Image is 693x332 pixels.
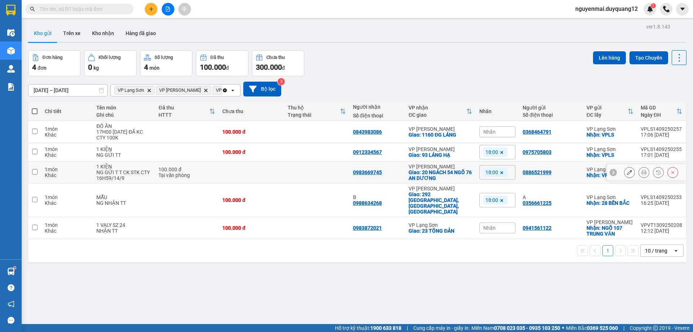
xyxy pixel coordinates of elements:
span: nguyenmai.duyquang12 [570,4,644,13]
span: notification [8,301,14,307]
div: VP nhận [409,105,466,111]
img: icon-new-feature [647,6,653,12]
span: Miền Nam [471,324,560,332]
span: ⚪️ [562,327,564,329]
div: Tên món [96,105,151,111]
div: Đơn hàng [43,55,62,60]
svg: open [673,248,679,254]
button: caret-down [676,3,689,16]
div: ĐC giao [409,112,466,118]
span: caret-down [679,6,686,12]
svg: Delete [147,88,151,92]
div: Nhận: NGÕ 107 TRUNG VĂN [587,225,633,237]
button: 1 [602,245,613,256]
button: aim [178,3,191,16]
div: VP Lạng Sơn [587,146,633,152]
button: plus [145,3,157,16]
div: 10 / trang [645,247,667,254]
div: Thu hộ [288,105,340,111]
div: VPLS1409250255 [641,146,682,152]
div: 0843983086 [353,129,382,135]
sup: 3 [278,78,285,85]
div: 17:01 [DATE] [641,152,682,158]
img: phone-icon [663,6,670,12]
button: Chưa thu300.000đ [252,50,304,76]
div: Đã thu [210,55,224,60]
div: 0983872021 [353,225,382,231]
div: Chưa thu [266,55,285,60]
img: warehouse-icon [7,29,15,36]
div: 100.000 đ [222,225,280,231]
button: Đã thu100.000đ [196,50,248,76]
div: Số điện thoại [523,112,579,118]
span: aim [182,7,187,12]
div: 0975705803 [523,149,552,155]
div: Nhận: VPLS [587,152,633,158]
div: 100.000 đ [222,197,280,203]
div: Nhận: 28 BẾN BẮC [587,200,633,206]
div: Mã GD [641,105,676,111]
span: kg [93,65,99,71]
div: 16:25 [DATE] [641,200,682,206]
div: VP Lạng Sơn [587,126,633,132]
div: ĐC lấy [587,112,628,118]
div: 0368464791 [523,129,552,135]
div: VP [PERSON_NAME] [409,146,472,152]
div: 17:06 [DATE] [641,132,682,138]
span: Cung cấp máy in - giấy in: [413,324,470,332]
div: 0886521999 [523,169,552,175]
span: 4 [32,63,36,72]
div: 0912334567 [353,149,382,155]
button: Số lượng4món [140,50,192,76]
th: Toggle SortBy [155,102,219,121]
button: Đơn hàng4đơn [28,50,80,76]
div: Khối lượng [99,55,121,60]
div: Nhãn [479,108,515,114]
div: 0941561122 [523,225,552,231]
span: VP Lạng Sơn [118,87,144,93]
span: Nhãn [483,225,496,231]
div: Nhận: VPLS [587,132,633,138]
div: 100.000 đ [222,149,280,155]
div: Chưa thu [222,108,280,114]
div: 0356661225 [523,200,552,206]
span: Nhãn [483,129,496,135]
span: 18:00 [485,197,498,203]
div: 100.000 đ [158,167,215,172]
button: Tạo Chuyến [629,51,668,64]
div: Khác [45,132,89,138]
svg: Clear all [222,87,228,93]
strong: 0708 023 035 - 0935 103 250 [494,325,560,331]
button: Khối lượng0kg [84,50,136,76]
div: Khác [45,172,89,178]
div: Trạng thái [288,112,340,118]
span: 0 [88,63,92,72]
span: VP Lạng Sơn, close by backspace [114,86,154,95]
div: Khác [45,152,89,158]
span: VP Hà Nội, close by backspace [213,86,273,95]
span: VP Minh Khai, close by backspace [156,86,211,95]
div: Giao: 292 TÂY SƠN,ĐỐNG ĐA,HÀ NỘI [409,191,472,215]
button: Bộ lọc [243,82,281,96]
div: Người gửi [523,105,579,111]
div: Ngày ĐH [641,112,676,118]
div: VPLS1409250253 [641,194,682,200]
div: Tại văn phòng [158,172,215,178]
div: A [523,194,579,200]
span: plus [149,7,154,12]
div: VPVT1309250208 [641,222,682,228]
button: Hàng đã giao [120,25,162,42]
div: Ghi chú [96,112,151,118]
th: Toggle SortBy [583,102,637,121]
span: đ [226,65,229,71]
div: Khác [45,228,89,234]
sup: 1 [14,267,16,269]
span: | [623,324,624,332]
button: file-add [162,3,174,16]
span: file-add [165,7,170,12]
div: Khác [45,200,89,206]
div: VPLS1409250257 [641,126,682,132]
img: warehouse-icon [7,268,15,275]
input: Tìm tên, số ĐT hoặc mã đơn [40,5,125,13]
div: Đã thu [158,105,209,111]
